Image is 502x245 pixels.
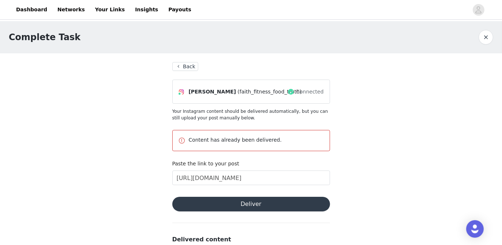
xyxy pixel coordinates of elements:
[189,136,324,144] p: Content has already been delivered.
[12,1,51,18] a: Dashboard
[172,108,330,121] p: Your Instagram content should be delivered automatically, but you can still upload your post manu...
[179,89,184,95] img: Instagram Icon
[172,171,330,185] input: Paste the link to your content here
[53,1,89,18] a: Networks
[296,88,323,96] span: Connected
[164,1,196,18] a: Payouts
[172,62,199,71] button: Back
[172,161,239,166] label: Paste the link to your post
[189,88,236,96] span: [PERSON_NAME]
[172,235,330,244] h3: Delivered content
[172,197,330,211] button: Deliver
[466,220,484,238] div: Open Intercom Messenger
[238,88,302,96] span: (faith_fitness_food_truth)
[475,4,482,16] div: avatar
[9,31,81,44] h1: Complete Task
[91,1,129,18] a: Your Links
[131,1,162,18] a: Insights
